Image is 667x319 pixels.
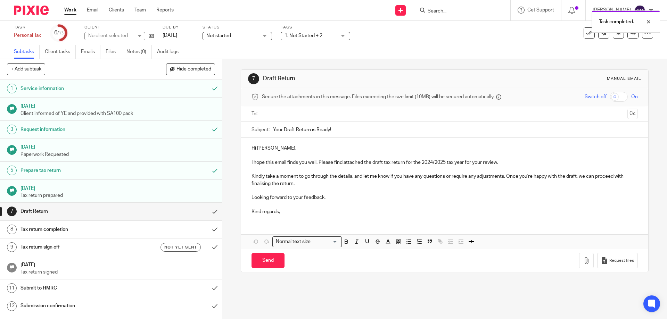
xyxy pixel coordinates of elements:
span: Hide completed [176,67,211,72]
p: Client informed of YE and provided with SA100 pack [20,110,215,117]
span: Not started [206,33,231,38]
div: Manual email [607,76,641,82]
h1: [DATE] [20,260,215,268]
div: 8 [7,225,17,234]
h1: Draft Return [20,206,141,217]
span: Switch off [585,93,607,100]
label: Tags [281,25,350,30]
a: Clients [109,7,124,14]
div: Search for option [272,236,342,247]
span: Normal text size [274,238,312,245]
div: 5 [7,166,17,175]
img: Pixie [14,6,49,15]
p: Kind regards, [252,208,637,215]
div: 7 [248,73,259,84]
h1: Service information [20,83,141,94]
h1: [DATE] [20,183,215,192]
input: Search for option [313,238,338,245]
span: Not yet sent [164,244,197,250]
div: No client selected [88,32,133,39]
p: Task completed. [599,18,634,25]
img: svg%3E [634,5,645,16]
button: Cc [627,109,638,119]
p: Looking forward to your feedback. [252,194,637,201]
input: Send [252,253,285,268]
div: 6 [54,29,64,37]
label: Status [203,25,272,30]
span: On [631,93,638,100]
h1: Tax return completion [20,224,141,235]
button: Hide completed [166,63,215,75]
button: Request files [597,253,637,268]
a: Team [134,7,146,14]
div: 12 [7,301,17,311]
div: 9 [7,242,17,252]
h1: Prepare tax return [20,165,141,176]
div: 7 [7,207,17,216]
a: Work [64,7,76,14]
label: Subject: [252,126,270,133]
label: Task [14,25,42,30]
div: 1 [7,84,17,93]
label: To: [252,110,259,117]
h1: [DATE] [20,101,215,110]
a: Reports [156,7,174,14]
p: Hi [PERSON_NAME], [252,145,637,152]
h1: Draft Return [263,75,460,82]
small: /13 [57,31,64,35]
p: Tax return prepared [20,192,215,199]
p: I hope this email finds you well. Please find attached the draft tax return for the 2024/2025 tax... [252,159,637,166]
a: Files [106,45,121,59]
label: Due by [163,25,194,30]
a: Client tasks [45,45,76,59]
a: Emails [81,45,100,59]
h1: Submit to HMRC [20,283,141,293]
div: Personal Tax [14,32,42,39]
p: Tax return signed [20,269,215,276]
p: Kindly take a moment to go through the details, and let me know if you have any questions or requ... [252,173,637,187]
h1: Tax return sign off [20,242,141,252]
a: Notes (0) [126,45,152,59]
h1: Submission confirmation [20,301,141,311]
a: Subtasks [14,45,40,59]
span: Request files [609,258,634,263]
p: Paperwork Requested [20,151,215,158]
h1: Request information [20,124,141,135]
a: Audit logs [157,45,184,59]
span: [DATE] [163,33,177,38]
span: Secure the attachments in this message. Files exceeding the size limit (10MB) will be secured aut... [262,93,494,100]
span: 1. Not Started + 2 [285,33,322,38]
div: 3 [7,125,17,134]
a: Email [87,7,98,14]
div: 11 [7,283,17,293]
label: Client [84,25,154,30]
h1: [DATE] [20,142,215,151]
button: + Add subtask [7,63,45,75]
